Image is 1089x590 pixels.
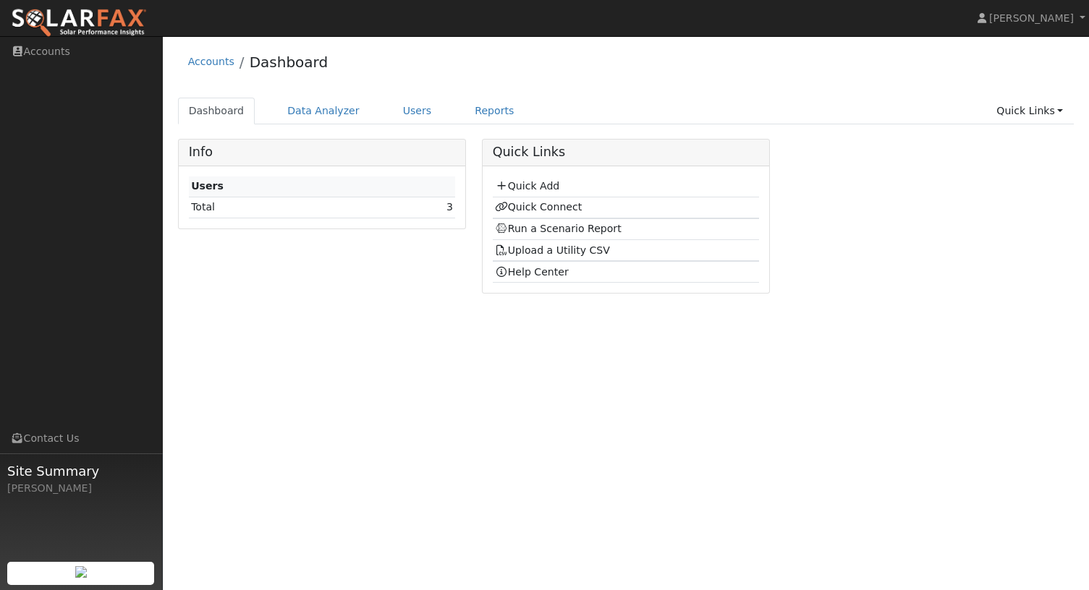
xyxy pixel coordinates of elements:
div: [PERSON_NAME] [7,481,155,496]
a: Quick Add [495,180,559,192]
strong: Users [191,180,224,192]
a: Run a Scenario Report [495,223,622,234]
a: Help Center [495,266,569,278]
a: Quick Connect [495,201,582,213]
a: Reports [464,98,525,124]
a: Data Analyzer [276,98,370,124]
h5: Quick Links [493,145,760,160]
a: Dashboard [250,54,329,71]
td: Total [189,197,379,218]
a: Upload a Utility CSV [495,244,610,256]
a: 3 [446,201,453,213]
img: retrieve [75,566,87,578]
a: Dashboard [178,98,255,124]
img: SolarFax [11,8,147,38]
a: Users [392,98,443,124]
h5: Info [189,145,456,160]
a: Quick Links [986,98,1074,124]
a: Accounts [188,56,234,67]
span: Site Summary [7,461,155,481]
span: [PERSON_NAME] [989,12,1074,24]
